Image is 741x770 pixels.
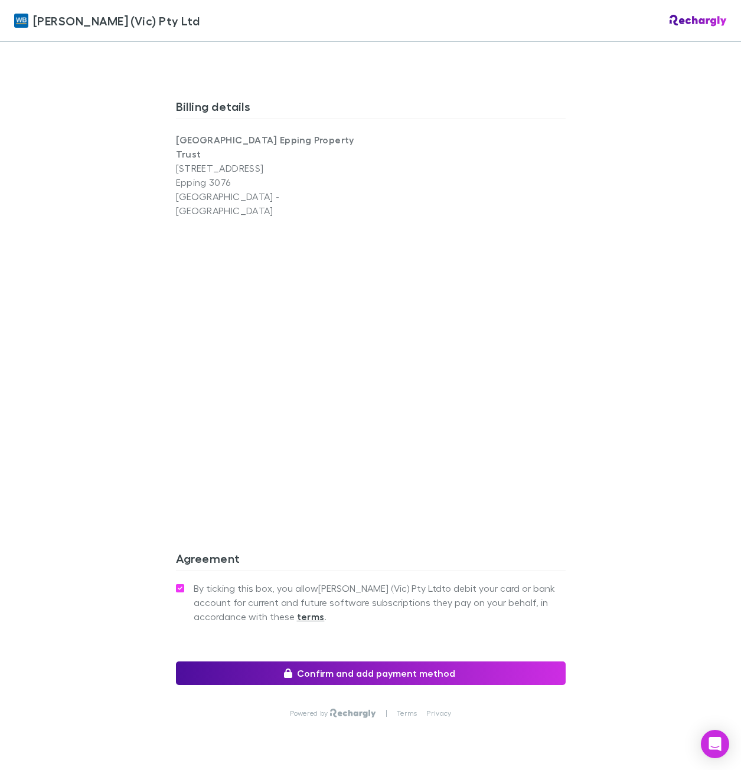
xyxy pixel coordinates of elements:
[176,189,371,218] p: [GEOGRAPHIC_DATA] - [GEOGRAPHIC_DATA]
[670,15,727,27] img: Rechargly Logo
[14,14,28,28] img: William Buck (Vic) Pty Ltd's Logo
[386,709,387,718] p: |
[176,133,371,161] p: [GEOGRAPHIC_DATA] Epping Property Trust
[33,12,200,30] span: [PERSON_NAME] (Vic) Pty Ltd
[176,661,566,685] button: Confirm and add payment method
[290,709,331,718] p: Powered by
[194,581,566,624] span: By ticking this box, you allow [PERSON_NAME] (Vic) Pty Ltd to debit your card or bank account for...
[330,709,376,718] img: Rechargly Logo
[176,161,371,175] p: [STREET_ADDRESS]
[297,611,325,622] strong: terms
[174,225,568,497] iframe: Secure address input frame
[701,730,729,758] div: Open Intercom Messenger
[397,709,417,718] a: Terms
[426,709,451,718] a: Privacy
[176,551,566,570] h3: Agreement
[176,175,371,189] p: Epping 3076
[176,99,566,118] h3: Billing details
